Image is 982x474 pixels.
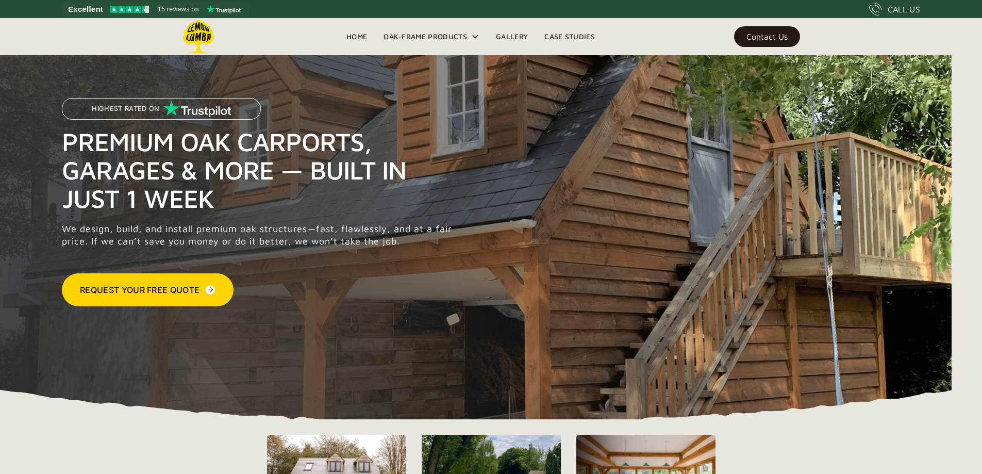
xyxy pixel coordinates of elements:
[869,3,920,15] a: CALL US
[80,284,199,296] div: Request Your Free Quote
[746,33,788,40] div: Contact Us
[384,30,467,43] div: Oak-Frame Products
[158,3,199,15] span: 15 reviews on
[488,29,536,44] a: Gallery
[375,18,488,55] div: Oak-Frame Products
[62,223,458,248] p: We design, build, and install premium oak structures—fast, flawlessly, and at a fair price. If we...
[338,29,375,44] a: Home
[207,5,241,13] img: Trustpilot logo
[62,2,248,17] a: See Lemon Lumba reviews on Trustpilot
[888,3,920,15] div: CALL US
[62,127,458,213] h1: Premium Oak Carports, Garages & More — Built in Just 1 Week
[68,3,103,15] span: Excellent
[536,29,603,44] a: Case Studies
[92,105,159,112] p: Highest Rated on
[110,6,149,13] img: Trustpilot 4.5 stars
[62,273,234,306] a: Request Your Free Quote
[62,98,261,127] a: Highest Rated on
[734,26,800,47] a: Contact Us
